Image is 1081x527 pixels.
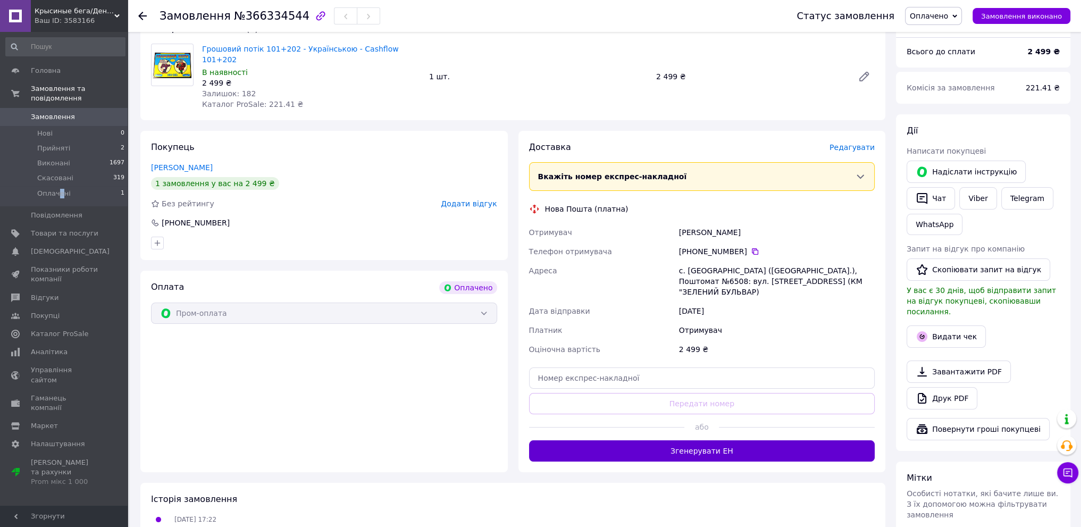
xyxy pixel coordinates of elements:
[151,177,279,190] div: 1 замовлення у вас на 2 499 ₴
[31,477,98,487] div: Prom мікс 1 000
[121,144,124,153] span: 2
[110,158,124,168] span: 1697
[121,129,124,138] span: 0
[151,142,195,152] span: Покупець
[31,229,98,238] span: Товари та послуги
[31,247,110,256] span: [DEMOGRAPHIC_DATA]
[959,187,996,210] a: Viber
[529,266,557,275] span: Адреса
[907,361,1011,383] a: Завантажити PDF
[234,10,309,22] span: №366334544
[907,214,962,235] a: WhatsApp
[529,367,875,389] input: Номер експрес-накладної
[529,142,571,152] span: Доставка
[441,199,497,208] span: Додати відгук
[31,365,98,384] span: Управління сайтом
[684,422,719,432] span: або
[907,83,995,92] span: Комісія за замовлення
[907,387,977,409] a: Друк PDF
[677,321,877,340] div: Отримувач
[907,286,1056,316] span: У вас є 30 днів, щоб відправити запит на відгук покупцеві, скопіювавши посилання.
[425,69,652,84] div: 1 шт.
[679,246,875,257] div: [PHONE_NUMBER]
[529,326,563,334] span: Платник
[907,126,918,136] span: Дії
[853,66,875,87] a: Редагувати
[31,347,68,357] span: Аналітика
[529,345,600,354] span: Оціночна вартість
[31,293,58,303] span: Відгуки
[202,100,303,108] span: Каталог ProSale: 221.41 ₴
[973,8,1070,24] button: Замовлення виконано
[31,112,75,122] span: Замовлення
[202,68,248,77] span: В наявності
[37,144,70,153] span: Прийняті
[907,325,986,348] button: Видати чек
[677,302,877,321] div: [DATE]
[161,218,231,228] div: [PHONE_NUMBER]
[5,37,125,56] input: Пошук
[981,12,1062,20] span: Замовлення виконано
[151,282,184,292] span: Оплата
[35,6,114,16] span: Крысиные бега/Денежный поток
[907,245,1025,253] span: Запит на відгук про компанію
[677,340,877,359] div: 2 499 ₴
[151,163,213,172] a: [PERSON_NAME]
[31,265,98,284] span: Показники роботи компанії
[160,10,231,22] span: Замовлення
[37,189,71,198] span: Оплачені
[677,261,877,302] div: с. [GEOGRAPHIC_DATA] ([GEOGRAPHIC_DATA].), Поштомат №6508: вул. [STREET_ADDRESS] (КМ "ЗЕЛЕНИЙ БУЛ...
[1026,83,1060,92] span: 221.41 ₴
[829,143,875,152] span: Редагувати
[202,78,421,88] div: 2 499 ₴
[907,147,986,155] span: Написати покупцеві
[31,458,98,487] span: [PERSON_NAME] та рахунки
[538,172,687,181] span: Вкажіть номер експрес-накладної
[121,189,124,198] span: 1
[202,89,256,98] span: Залишок: 182
[797,11,894,21] div: Статус замовлення
[202,45,399,64] a: Грошовий потік 101+202 - Українською - Cashflow 101+202
[31,84,128,103] span: Замовлення та повідомлення
[1001,187,1053,210] a: Telegram
[542,204,631,214] div: Нова Пошта (платна)
[35,16,128,26] div: Ваш ID: 3583166
[138,11,147,21] div: Повернутися назад
[529,247,612,256] span: Телефон отримувача
[907,47,975,56] span: Всього до сплати
[677,223,877,242] div: [PERSON_NAME]
[162,199,214,208] span: Без рейтингу
[31,311,60,321] span: Покупці
[31,394,98,413] span: Гаманець компанії
[151,23,258,34] span: Товари в замовленні (1)
[907,418,1050,440] button: Повернути гроші покупцеві
[529,440,875,462] button: Згенерувати ЕН
[529,228,572,237] span: Отримувач
[152,50,193,79] img: Грошовий потік 101+202 - Українською - Cashflow 101+202
[31,329,88,339] span: Каталог ProSale
[907,187,955,210] button: Чат
[907,489,1058,519] span: Особисті нотатки, які бачите лише ви. З їх допомогою можна фільтрувати замовлення
[652,69,849,84] div: 2 499 ₴
[31,211,82,220] span: Повідомлення
[439,281,497,294] div: Оплачено
[37,158,70,168] span: Виконані
[910,12,948,20] span: Оплачено
[31,66,61,76] span: Головна
[907,473,932,483] span: Мітки
[37,129,53,138] span: Нові
[907,161,1026,183] button: Надіслати інструкцію
[151,494,237,504] span: Історія замовлення
[1057,462,1078,483] button: Чат з покупцем
[174,516,216,523] span: [DATE] 17:22
[113,173,124,183] span: 319
[31,421,58,431] span: Маркет
[529,307,590,315] span: Дата відправки
[31,439,85,449] span: Налаштування
[1027,47,1060,56] b: 2 499 ₴
[907,258,1050,281] button: Скопіювати запит на відгук
[37,173,73,183] span: Скасовані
